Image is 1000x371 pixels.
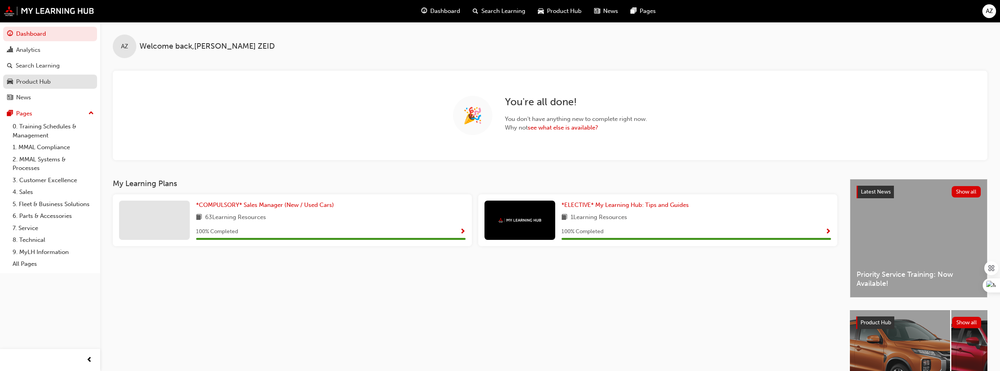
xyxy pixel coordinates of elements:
a: car-iconProduct Hub [532,3,588,19]
span: 🎉 [463,111,483,120]
a: news-iconNews [588,3,624,19]
a: 9. MyLH Information [9,246,97,258]
h2: You ' re all done! [505,96,647,108]
a: guage-iconDashboard [415,3,466,19]
span: chart-icon [7,47,13,54]
span: AZ [121,42,128,51]
a: News [3,90,97,105]
div: Analytics [16,46,40,55]
a: Dashboard [3,27,97,41]
a: 3. Customer Excellence [9,174,97,186]
a: 8. Technical [9,234,97,246]
a: Product HubShow all [856,316,981,329]
a: 1. MMAL Compliance [9,141,97,154]
span: news-icon [7,94,13,101]
a: 5. Fleet & Business Solutions [9,198,97,210]
button: Show Progress [460,227,466,237]
span: guage-icon [421,6,427,16]
a: Analytics [3,43,97,57]
a: Search Learning [3,58,97,73]
div: Search Learning [16,61,60,70]
span: guage-icon [7,31,13,38]
span: Search Learning [481,7,525,16]
span: Product Hub [861,319,891,326]
a: 2. MMAL Systems & Processes [9,154,97,174]
a: 6. Parts & Accessories [9,210,97,222]
button: Show all [952,317,982,328]
span: pages-icon [7,110,13,117]
span: book-icon [196,213,202,223]
span: AZ [986,7,993,16]
span: Dashboard [430,7,460,16]
span: Welcome back , [PERSON_NAME] ZEID [139,42,275,51]
span: 100 % Completed [561,227,604,236]
span: prev-icon [86,355,92,365]
a: 7. Service [9,222,97,234]
a: 4. Sales [9,186,97,198]
a: Latest NewsShow all [857,186,981,198]
span: 100 % Completed [196,227,238,236]
span: Pages [640,7,656,16]
button: Show all [952,186,981,197]
a: 0. Training Schedules & Management [9,121,97,141]
span: up-icon [88,108,94,119]
span: 1 Learning Resources [571,213,627,223]
div: Pages [16,109,32,118]
a: search-iconSearch Learning [466,3,532,19]
span: *ELECTIVE* My Learning Hub: Tips and Guides [561,201,689,208]
button: AZ [982,4,996,18]
div: News [16,93,31,102]
span: 63 Learning Resources [205,213,266,223]
span: Why not [505,123,647,132]
span: car-icon [7,79,13,86]
div: Product Hub [16,77,51,86]
img: mmal [498,218,541,223]
a: pages-iconPages [624,3,662,19]
a: All Pages [9,258,97,270]
button: Show Progress [825,227,831,237]
button: Pages [3,106,97,121]
button: DashboardAnalyticsSearch LearningProduct HubNews [3,25,97,106]
span: Product Hub [547,7,582,16]
img: mmal [4,6,94,16]
a: Product Hub [3,75,97,89]
span: Show Progress [825,228,831,236]
span: Latest News [861,188,891,195]
span: pages-icon [631,6,637,16]
span: *COMPULSORY* Sales Manager (New / Used Cars) [196,201,334,208]
a: *ELECTIVE* My Learning Hub: Tips and Guides [561,201,692,210]
span: Show Progress [460,228,466,236]
a: Latest NewsShow allPriority Service Training: Now Available! [850,179,987,298]
a: see what else is available? [528,124,598,131]
a: *COMPULSORY* Sales Manager (New / Used Cars) [196,201,337,210]
h3: My Learning Plans [113,179,837,188]
span: search-icon [7,62,13,69]
span: search-icon [473,6,478,16]
span: book-icon [561,213,567,223]
span: News [603,7,618,16]
span: car-icon [538,6,544,16]
span: You don ' t have anything new to complete right now. [505,115,647,124]
span: Priority Service Training: Now Available! [857,270,981,288]
span: news-icon [594,6,600,16]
